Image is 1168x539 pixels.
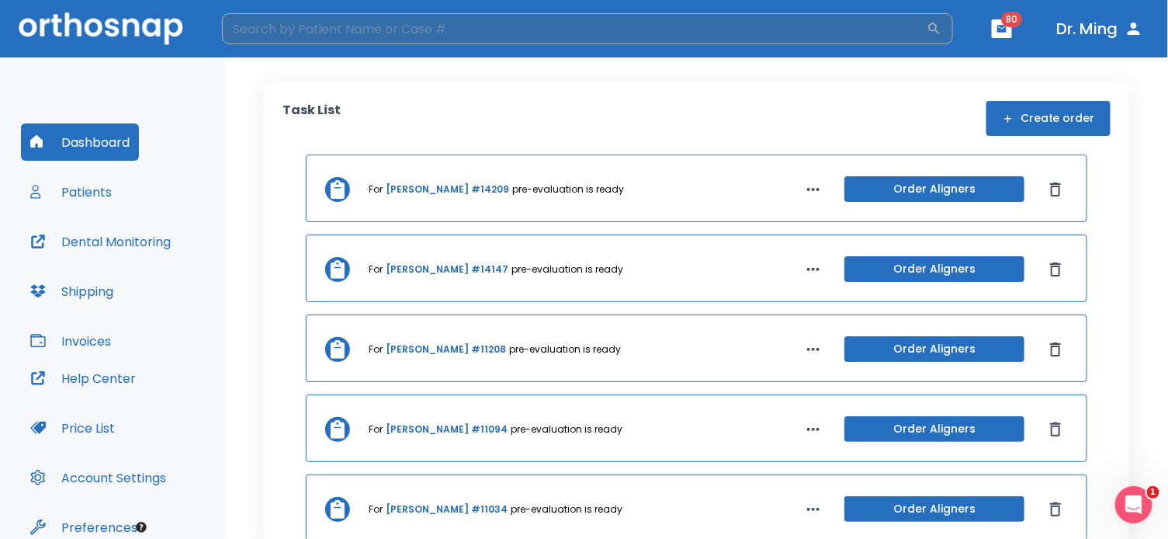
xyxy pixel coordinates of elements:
[21,409,124,447] button: Price List
[844,416,1024,442] button: Order Aligners
[1147,486,1159,499] span: 1
[986,101,1111,136] button: Create order
[511,423,622,436] p: pre-evaluation is ready
[369,263,383,276] p: For
[386,343,506,356] a: [PERSON_NAME] #11208
[1051,15,1149,43] button: Dr. Ming
[222,13,927,44] input: Search by Patient Name or Case #
[1043,337,1068,362] button: Dismiss
[844,176,1024,202] button: Order Aligners
[386,183,509,196] a: [PERSON_NAME] #14209
[509,343,621,356] p: pre-evaluation is ready
[512,183,624,196] p: pre-evaluation is ready
[1043,177,1068,202] button: Dismiss
[19,12,183,44] img: Orthosnap
[282,101,341,136] p: Task List
[1043,257,1068,282] button: Dismiss
[21,123,139,161] button: Dashboard
[386,502,508,516] a: [PERSON_NAME] #11034
[386,423,508,436] a: [PERSON_NAME] #11094
[369,183,383,196] p: For
[511,502,622,516] p: pre-evaluation is ready
[369,423,383,436] p: For
[21,459,175,496] button: Account Settings
[844,336,1024,362] button: Order Aligners
[1002,12,1023,27] span: 80
[369,502,383,516] p: For
[134,520,148,534] div: Tooltip anchor
[21,173,121,210] button: Patients
[369,343,383,356] p: For
[1043,497,1068,522] button: Dismiss
[21,273,123,310] button: Shipping
[21,223,180,260] button: Dental Monitoring
[844,256,1024,282] button: Order Aligners
[511,263,623,276] p: pre-evaluation is ready
[386,263,508,276] a: [PERSON_NAME] #14147
[1043,417,1068,442] button: Dismiss
[844,496,1024,522] button: Order Aligners
[21,360,145,397] button: Help Center
[21,322,120,360] button: Invoices
[1115,486,1152,523] iframe: Intercom live chat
